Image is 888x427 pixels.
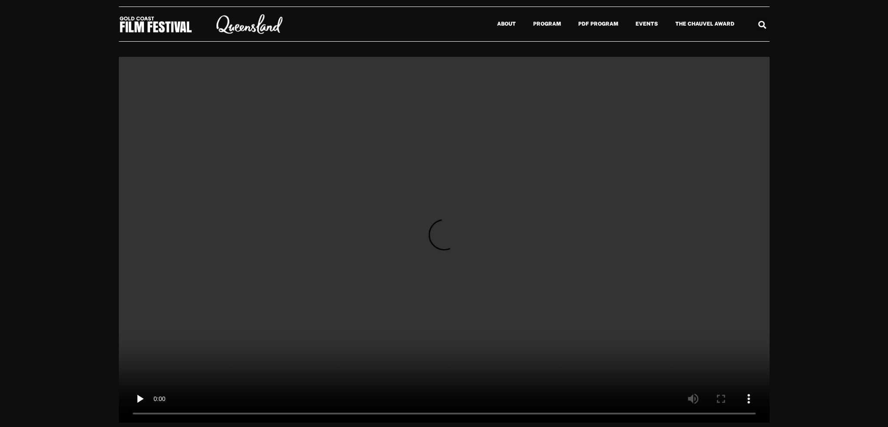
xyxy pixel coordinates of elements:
[755,17,769,32] div: Search
[303,14,743,34] nav: Menu
[667,14,743,34] a: The Chauvel Award
[524,14,570,34] a: Program
[488,14,524,34] a: About
[570,14,627,34] a: PDF Program
[627,14,667,34] a: Events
